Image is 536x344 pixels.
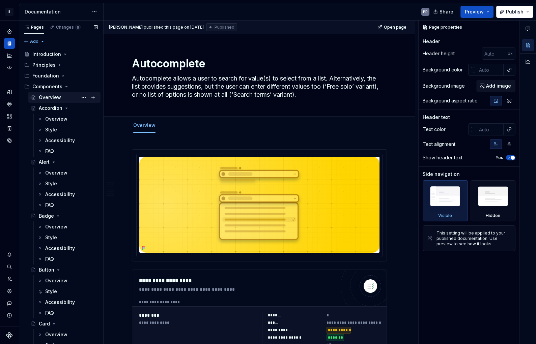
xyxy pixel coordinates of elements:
[423,126,446,133] div: Text color
[45,245,75,252] div: Accessibility
[423,38,440,45] div: Header
[486,213,500,218] div: Hidden
[45,310,54,316] div: FAQ
[4,261,15,272] button: Search ⌘K
[45,234,57,241] div: Style
[45,256,54,262] div: FAQ
[438,213,452,218] div: Visible
[34,243,101,254] a: Accessibility
[45,331,67,338] div: Overview
[22,60,101,70] div: Principles
[476,123,504,135] input: Auto
[436,230,511,247] div: This setting will be applied to your published documentation. Use preview to see how it looks.
[34,167,101,178] a: Overview
[496,6,533,18] button: Publish
[75,25,81,30] span: 6
[215,25,234,30] span: Published
[56,25,81,30] div: Changes
[32,83,62,90] div: Components
[1,4,18,19] button: B
[22,49,101,60] a: Introduction
[34,189,101,200] a: Accessibility
[144,25,204,30] div: published this page on [DATE]
[5,8,13,16] div: B
[375,23,410,32] a: Open page
[34,135,101,146] a: Accessibility
[4,87,15,97] a: Design tokens
[506,8,524,15] span: Publish
[440,8,453,15] span: Share
[482,48,508,60] input: Auto
[486,83,511,89] span: Add image
[39,94,61,101] div: Overview
[45,299,75,306] div: Accessibility
[476,64,504,76] input: Auto
[508,51,513,56] p: px
[22,70,101,81] div: Foundation
[32,72,59,79] div: Foundation
[39,267,54,273] div: Button
[34,178,101,189] a: Style
[25,8,88,15] div: Documentation
[28,103,101,114] a: Accordion
[4,26,15,37] a: Home
[45,191,75,198] div: Accessibility
[4,135,15,146] a: Data sources
[45,137,75,144] div: Accessibility
[45,288,57,295] div: Style
[471,180,516,221] div: Hidden
[4,99,15,110] a: Components
[30,39,38,44] span: Add
[423,83,465,89] div: Background image
[45,202,54,209] div: FAQ
[39,213,54,219] div: Badge
[4,38,15,49] div: Documentation
[423,97,478,104] div: Background aspect ratio
[6,332,13,339] svg: Supernova Logo
[28,264,101,275] a: Button
[131,56,386,72] textarea: Autocomplete
[4,123,15,134] a: Storybook stories
[34,308,101,318] a: FAQ
[28,157,101,167] a: Alert
[423,171,460,178] div: Side navigation
[4,249,15,260] button: Notifications
[423,66,463,73] div: Background color
[45,180,57,187] div: Style
[45,277,67,284] div: Overview
[131,118,158,132] div: Overview
[32,51,61,58] div: Introduction
[45,116,67,122] div: Overview
[45,126,57,133] div: Style
[34,297,101,308] a: Accessibility
[4,286,15,296] a: Settings
[4,62,15,73] a: Code automation
[45,148,54,155] div: FAQ
[4,111,15,122] a: Assets
[131,73,386,100] textarea: Autocomplete allows a user to search for value(s) to select from a list. Alternatively, the list ...
[4,274,15,284] a: Invite team
[465,8,484,15] span: Preview
[34,200,101,211] a: FAQ
[423,114,450,121] div: Header text
[28,92,101,103] a: Overview
[4,298,15,309] button: Contact support
[28,318,101,329] a: Card
[39,105,62,112] div: Accordion
[423,180,468,221] div: Visible
[34,254,101,264] a: FAQ
[4,50,15,61] a: Analytics
[22,37,47,46] button: Add
[430,6,458,18] button: Share
[496,155,503,160] label: Yes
